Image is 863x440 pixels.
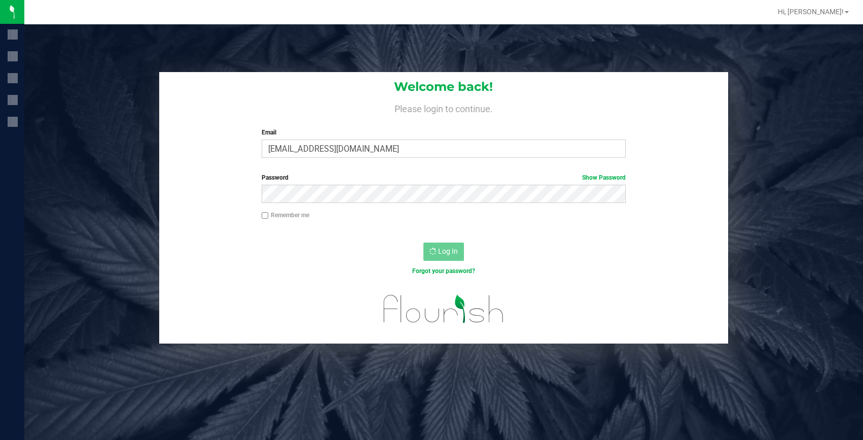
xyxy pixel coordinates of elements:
a: Show Password [582,174,626,181]
img: flourish_logo.svg [373,286,515,332]
span: Hi, [PERSON_NAME]! [778,8,844,16]
span: Log In [438,247,458,255]
a: Forgot your password? [412,267,475,275]
span: Password [262,174,289,181]
h1: Welcome back! [159,80,729,93]
h4: Please login to continue. [159,101,729,114]
label: Remember me [262,211,309,220]
label: Email [262,128,626,137]
button: Log In [423,243,464,261]
input: Remember me [262,212,269,219]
